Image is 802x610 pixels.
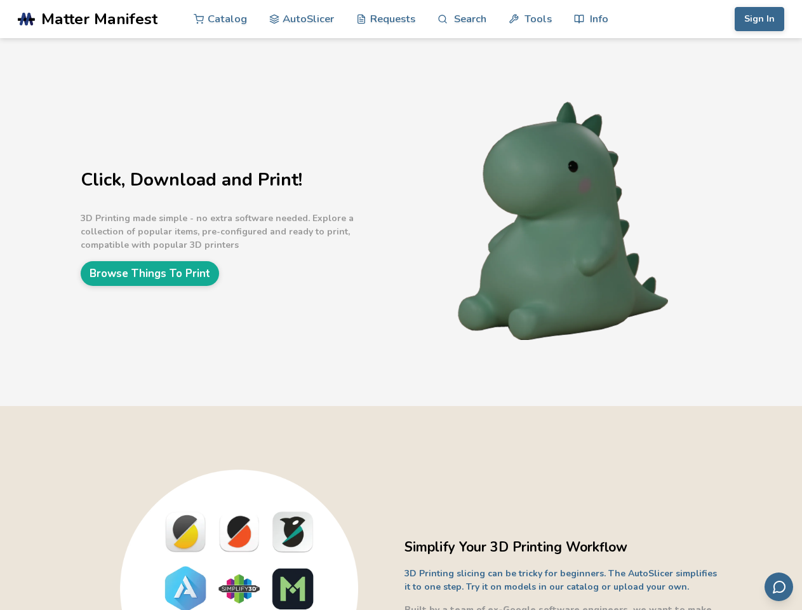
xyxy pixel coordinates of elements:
[735,7,784,31] button: Sign In
[765,573,793,601] button: Send feedback via email
[81,170,398,190] h1: Click, Download and Print!
[41,10,157,28] span: Matter Manifest
[81,212,398,252] p: 3D Printing made simple - no extra software needed. Explore a collection of popular items, pre-co...
[404,538,722,557] h2: Simplify Your 3D Printing Workflow
[81,261,219,286] a: Browse Things To Print
[404,567,722,593] p: 3D Printing slicing can be tricky for beginners. The AutoSlicer simplifies it to one step. Try it...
